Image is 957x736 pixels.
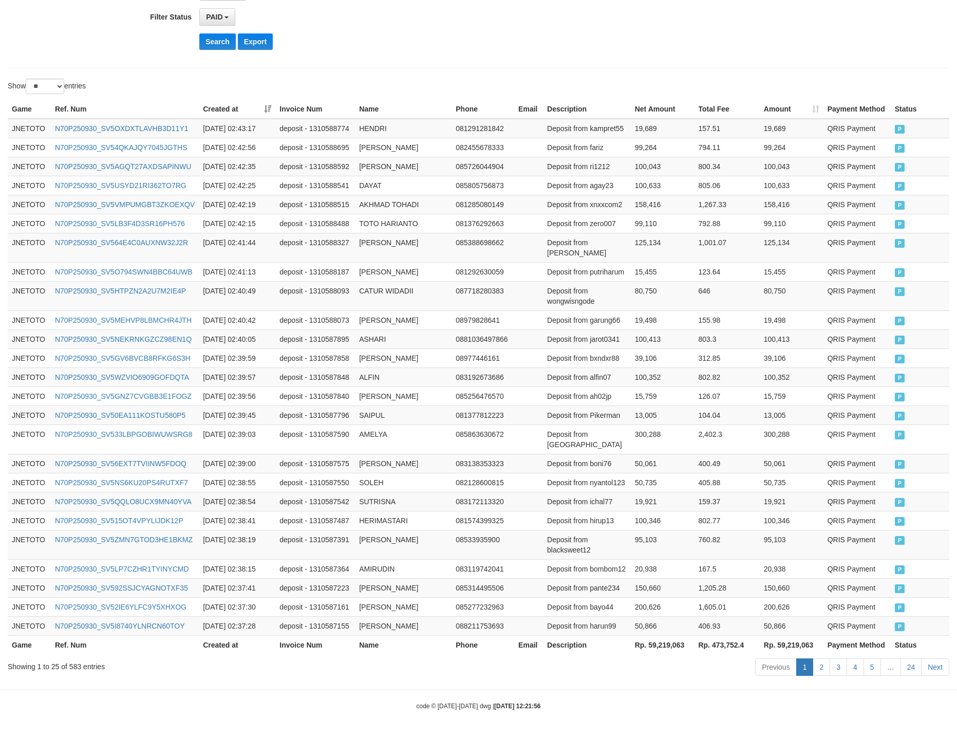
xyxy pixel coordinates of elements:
a: N70P250930_SV54QKAJQY7045JGTHS [55,143,187,152]
td: 13,005 [760,406,823,425]
td: 646 [694,281,759,310]
span: PAID [895,201,905,210]
td: 150,660 [760,578,823,597]
td: [DATE] 02:40:49 [199,281,275,310]
a: Next [921,658,949,676]
td: Deposit from blacksweet12 [543,530,631,559]
td: 085863630672 [452,425,514,454]
td: deposit - 1310588541 [275,176,355,195]
a: N70P250930_SV5LB3F4D3SR16PH576 [55,219,185,228]
td: 80,750 [631,281,695,310]
td: Deposit from jarot0341 [543,329,631,348]
td: 400.49 [694,454,759,473]
td: deposit - 1310587796 [275,406,355,425]
td: JNETOTO [8,233,51,262]
span: PAID [206,13,222,21]
td: 085256476570 [452,387,514,406]
td: 08979828641 [452,310,514,329]
td: [PERSON_NAME] [355,262,452,281]
td: QRIS Payment [823,214,891,233]
td: 406.93 [694,616,759,635]
td: AMIRUDIN [355,559,452,578]
td: 123.64 [694,262,759,281]
td: [PERSON_NAME] [355,138,452,157]
td: SUTRISNA [355,492,452,511]
span: PAID [895,536,905,545]
td: ASHARI [355,329,452,348]
td: QRIS Payment [823,233,891,262]
td: AMELYA [355,425,452,454]
span: PAID [895,336,905,344]
td: [PERSON_NAME] [355,233,452,262]
td: [DATE] 02:42:35 [199,157,275,176]
td: [PERSON_NAME] [355,454,452,473]
td: 081285080149 [452,195,514,214]
td: 1,267.33 [694,195,759,214]
a: N70P250930_SV5NEKRNKGZCZ98EN1Q [55,335,192,343]
td: 085726044904 [452,157,514,176]
td: Deposit from bombom12 [543,559,631,578]
td: deposit - 1310587364 [275,559,355,578]
td: 100,043 [760,157,823,176]
td: 805.06 [694,176,759,195]
td: deposit - 1310587487 [275,511,355,530]
td: 126.07 [694,387,759,406]
td: Deposit from boni76 [543,454,631,473]
td: [DATE] 02:37:41 [199,578,275,597]
td: deposit - 1310587155 [275,616,355,635]
td: 39,106 [760,348,823,367]
a: 5 [864,658,881,676]
td: 19,498 [631,310,695,329]
a: N70P250930_SV5VMPUMGBT3ZKOEXQV [55,200,195,209]
td: 085805756873 [452,176,514,195]
a: 4 [847,658,864,676]
td: SAIPUL [355,406,452,425]
th: Payment Method [823,100,891,119]
a: N70P250930_SV5O794SWN4BBC64UWB [55,268,193,276]
td: 2,402.3 [694,425,759,454]
td: 085277232963 [452,597,514,616]
td: 300,288 [760,425,823,454]
td: [DATE] 02:40:05 [199,329,275,348]
td: [DATE] 02:39:00 [199,454,275,473]
td: QRIS Payment [823,367,891,387]
td: [DATE] 02:42:19 [199,195,275,214]
td: deposit - 1310587590 [275,425,355,454]
td: QRIS Payment [823,492,891,511]
td: deposit - 1310587575 [275,454,355,473]
span: PAID [895,355,905,363]
a: N70P250930_SV564E4C0AUXNW32J2R [55,238,188,247]
th: Net Amount [631,100,695,119]
td: 99,264 [760,138,823,157]
td: [DATE] 02:43:17 [199,119,275,138]
td: 087718280383 [452,281,514,310]
td: Deposit from kampret55 [543,119,631,138]
a: 24 [900,658,922,676]
td: 157.51 [694,119,759,138]
span: PAID [895,479,905,488]
td: Deposit from ri1212 [543,157,631,176]
a: 2 [813,658,830,676]
td: 085314495506 [452,578,514,597]
td: 088211753693 [452,616,514,635]
button: PAID [199,8,235,26]
td: JNETOTO [8,281,51,310]
label: Show entries [8,79,86,94]
td: JNETOTO [8,195,51,214]
td: 50,061 [760,454,823,473]
td: 1,605.01 [694,597,759,616]
td: 19,689 [631,119,695,138]
a: 1 [796,658,814,676]
td: 100,413 [631,329,695,348]
td: deposit - 1310588515 [275,195,355,214]
td: 15,759 [631,387,695,406]
span: PAID [895,460,905,469]
td: [PERSON_NAME] [355,530,452,559]
td: SOLEH [355,473,452,492]
td: 08977446161 [452,348,514,367]
td: Deposit from pante234 [543,578,631,597]
td: 100,413 [760,329,823,348]
td: 792.88 [694,214,759,233]
td: 800.34 [694,157,759,176]
td: 158,416 [760,195,823,214]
